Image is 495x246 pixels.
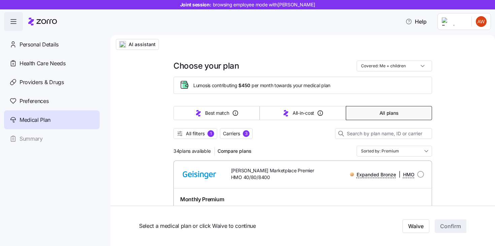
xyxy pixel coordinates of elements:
[180,1,315,8] span: Joint session:
[20,116,51,124] span: Medical Plan
[335,128,432,139] input: Search by plan name, ID or carrier
[193,82,330,89] span: Lumos is contributing per month towards your medical plan
[405,17,427,26] span: Help
[186,130,205,137] span: All filters
[173,61,239,71] h1: Choose your plan
[357,171,396,178] span: Expanded Bronze
[20,97,48,105] span: Preferences
[476,16,487,27] img: e42eed887877dd140265e7ca843a5d14
[238,82,250,89] span: $450
[173,128,217,139] button: All filters1
[400,15,432,28] button: Help
[402,219,429,233] button: Waive
[205,110,229,116] span: Best match
[173,148,210,154] span: 34 plans available
[180,195,224,204] span: Monthly Premium
[231,167,321,181] span: [PERSON_NAME] Marketplace Premier HMO 40/80/8400
[207,130,214,137] div: 1
[116,39,159,50] button: AI assistant
[119,41,126,48] img: ai-icon.png
[357,146,432,156] input: Order by dropdown
[129,41,156,48] span: AI assistant
[213,1,315,8] span: browsing employee mode with [PERSON_NAME]
[403,171,415,178] span: HMO
[4,35,100,54] a: Personal Details
[4,73,100,92] a: Providers & Drugs
[4,54,100,73] a: Health Care Needs
[218,148,252,154] span: Compare plans
[215,146,254,156] button: Compare plans
[408,222,424,230] span: Waive
[243,130,250,137] div: 3
[4,110,100,129] a: Medical Plan
[20,78,64,86] span: Providers & Drugs
[220,128,253,139] button: Carriers3
[379,110,398,116] span: All plans
[20,40,59,49] span: Personal Details
[293,110,314,116] span: All-in-cost
[440,222,461,230] span: Confirm
[435,219,466,233] button: Confirm
[139,222,356,230] span: Select a medical plan or click Waive to continue
[179,166,220,182] img: Geisinger
[20,59,66,68] span: Health Care Needs
[223,130,240,137] span: Carriers
[442,17,466,26] img: Employer logo
[350,170,415,179] div: |
[4,92,100,110] a: Preferences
